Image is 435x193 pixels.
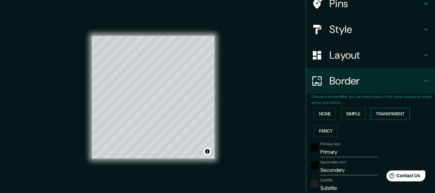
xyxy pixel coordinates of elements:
label: Subtitle [320,178,333,183]
button: color-222222 [311,180,318,188]
div: Style [306,16,435,42]
button: black [311,162,318,169]
h4: Layout [329,49,422,62]
button: Fancy [314,125,338,137]
b: Hint [340,94,347,99]
p: Choose a border. : you can make layers of the frame opaque to create some cool effects. [311,94,435,105]
div: Layout [306,42,435,68]
label: Primary text [320,141,340,147]
button: black [311,144,318,151]
h4: Border [329,74,422,87]
button: None [314,108,336,120]
label: Secondary text [320,159,346,165]
button: Transparent [371,108,410,120]
button: Toggle attribution [203,148,211,155]
div: Border [306,68,435,94]
iframe: Help widget launcher [378,168,428,186]
button: Simple [341,108,365,120]
h4: Style [329,23,422,36]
